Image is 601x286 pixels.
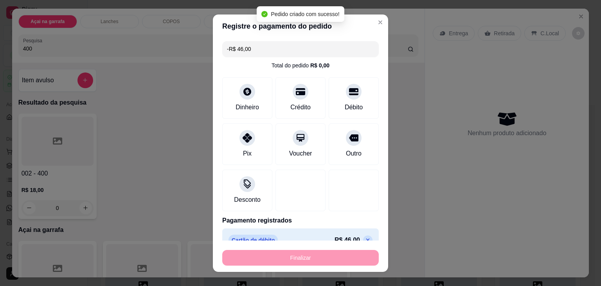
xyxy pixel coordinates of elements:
span: Pedido criado com sucesso! [271,11,339,17]
header: Registre o pagamento do pedido [213,14,388,38]
p: Cartão de débito [229,235,278,246]
button: Close [374,16,387,29]
span: check-circle [261,11,268,17]
p: R$ 46,00 [335,235,360,245]
div: Pix [243,149,252,158]
div: Outro [346,149,362,158]
div: Crédito [290,103,311,112]
div: Total do pedido [272,62,329,69]
div: Débito [345,103,363,112]
div: Dinheiro [236,103,259,112]
input: Ex.: hambúrguer de cordeiro [227,41,374,57]
div: R$ 0,00 [310,62,329,69]
div: Voucher [289,149,312,158]
p: Pagamento registrados [222,216,379,225]
div: Desconto [234,195,261,205]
